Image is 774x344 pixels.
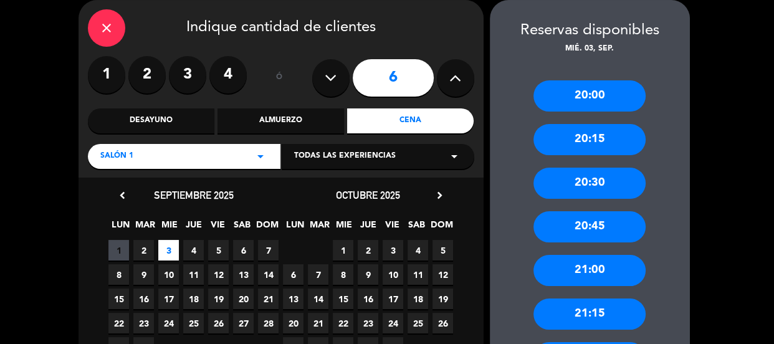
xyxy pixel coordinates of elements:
[233,264,254,285] span: 13
[217,108,344,133] div: Almuerzo
[158,264,179,285] span: 10
[208,313,229,333] span: 26
[232,217,252,238] span: SAB
[285,217,305,238] span: LUN
[447,149,462,164] i: arrow_drop_down
[258,264,279,285] span: 14
[158,313,179,333] span: 24
[533,211,646,242] div: 20:45
[208,289,229,309] span: 19
[233,289,254,309] span: 20
[283,264,303,285] span: 6
[358,264,378,285] span: 9
[406,217,427,238] span: SAB
[383,264,403,285] span: 10
[133,264,154,285] span: 9
[133,289,154,309] span: 16
[208,240,229,260] span: 5
[133,313,154,333] span: 23
[383,313,403,333] span: 24
[135,217,155,238] span: MAR
[347,108,474,133] div: Cena
[208,217,228,238] span: VIE
[432,289,453,309] span: 19
[110,217,131,238] span: LUN
[258,240,279,260] span: 7
[183,289,204,309] span: 18
[358,289,378,309] span: 16
[208,264,229,285] span: 12
[408,240,428,260] span: 4
[433,189,446,202] i: chevron_right
[432,313,453,333] span: 26
[533,299,646,330] div: 21:15
[358,313,378,333] span: 23
[336,189,400,201] span: octubre 2025
[309,217,330,238] span: MAR
[169,56,206,93] label: 3
[431,217,451,238] span: DOM
[183,240,204,260] span: 4
[432,264,453,285] span: 12
[533,255,646,286] div: 21:00
[259,56,300,100] div: ó
[108,313,129,333] span: 22
[88,108,214,133] div: Desayuno
[133,240,154,260] span: 2
[308,313,328,333] span: 21
[99,21,114,36] i: close
[116,189,129,202] i: chevron_left
[408,264,428,285] span: 11
[358,217,378,238] span: JUE
[88,56,125,93] label: 1
[158,289,179,309] span: 17
[333,289,353,309] span: 15
[533,168,646,199] div: 20:30
[408,289,428,309] span: 18
[308,264,328,285] span: 7
[183,264,204,285] span: 11
[432,240,453,260] span: 5
[308,289,328,309] span: 14
[358,240,378,260] span: 2
[100,150,133,163] span: Salón 1
[333,264,353,285] span: 8
[533,80,646,112] div: 20:00
[333,217,354,238] span: MIE
[382,217,403,238] span: VIE
[154,189,234,201] span: septiembre 2025
[88,9,474,47] div: Indique cantidad de clientes
[383,240,403,260] span: 3
[233,313,254,333] span: 27
[183,217,204,238] span: JUE
[233,240,254,260] span: 6
[253,149,268,164] i: arrow_drop_down
[408,313,428,333] span: 25
[159,217,179,238] span: MIE
[490,43,690,55] div: mié. 03, sep.
[283,313,303,333] span: 20
[158,240,179,260] span: 3
[183,313,204,333] span: 25
[383,289,403,309] span: 17
[333,313,353,333] span: 22
[283,289,303,309] span: 13
[108,264,129,285] span: 8
[128,56,166,93] label: 2
[108,240,129,260] span: 1
[258,289,279,309] span: 21
[256,217,277,238] span: DOM
[533,124,646,155] div: 20:15
[258,313,279,333] span: 28
[490,19,690,43] div: Reservas disponibles
[294,150,396,163] span: Todas las experiencias
[108,289,129,309] span: 15
[209,56,247,93] label: 4
[333,240,353,260] span: 1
